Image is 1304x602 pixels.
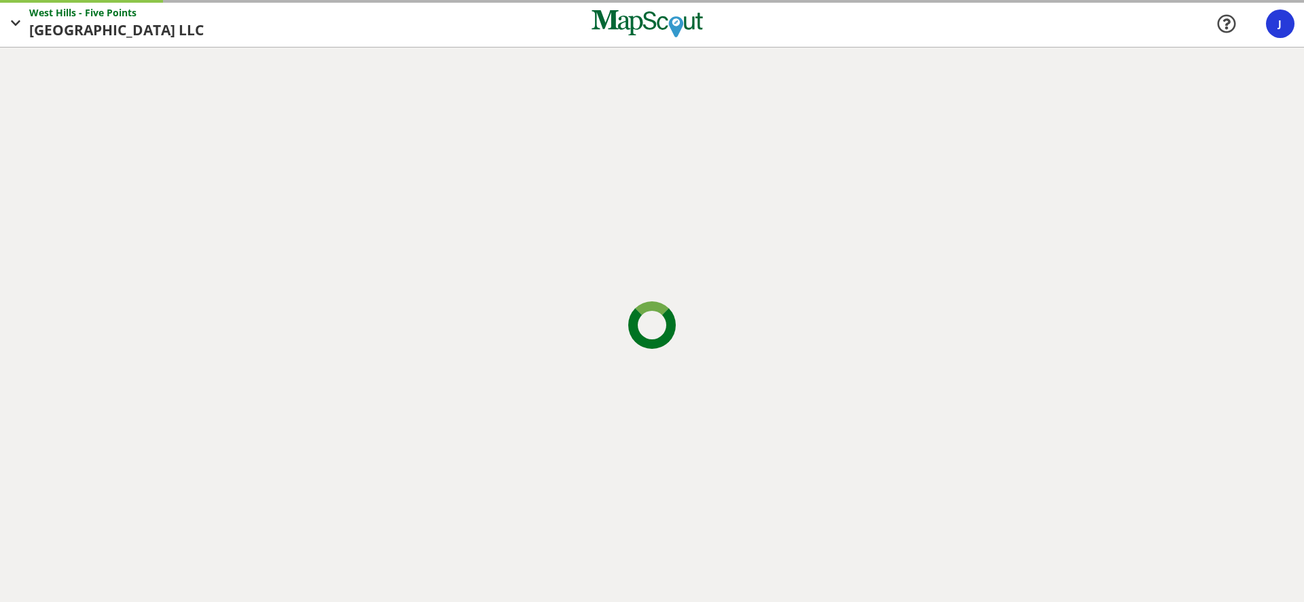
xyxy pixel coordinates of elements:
img: MapScout [590,5,704,43]
span: [GEOGRAPHIC_DATA] [29,20,179,41]
span: West Hills - Five [29,5,107,20]
span: J [1278,17,1282,30]
span: LLC [179,20,204,41]
span: Points [107,5,137,20]
a: Support Docs [1216,13,1237,35]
